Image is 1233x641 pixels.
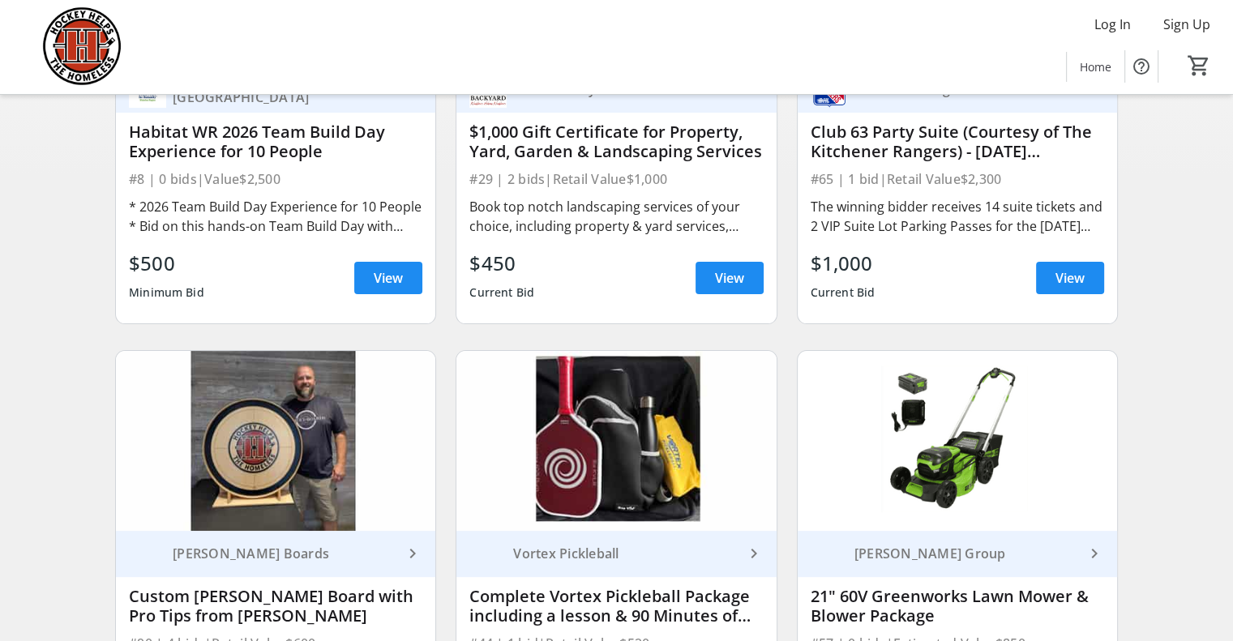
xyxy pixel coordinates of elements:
span: Home [1080,58,1111,75]
button: Log In [1081,11,1144,37]
div: Complete Vortex Pickleball Package including a lesson & 90 Minutes of Court Rental [469,587,763,626]
div: [PERSON_NAME] Boards [166,545,403,562]
div: Minimum Bid [129,278,204,307]
a: View [1036,262,1104,294]
a: Tracey Boards[PERSON_NAME] Boards [116,531,435,577]
div: #65 | 1 bid | Retail Value $2,300 [811,168,1104,190]
img: Tracey Boards [129,535,166,572]
button: Help [1125,50,1158,83]
img: Vortex Pickleball [469,535,507,572]
div: #29 | 2 bids | Retail Value $1,000 [469,168,763,190]
img: 21" 60V Greenworks Lawn Mower & Blower Package [798,351,1117,531]
img: Custom Tracey Crokinole Board with Pro Tips from Jeremy Tracey [116,351,435,531]
a: Home [1067,52,1124,82]
div: Habitat WR 2026 Team Build Day Experience for 10 People [129,122,422,161]
div: [PERSON_NAME] Group [848,545,1085,562]
div: $1,000 [811,249,876,278]
div: Book top notch landscaping services of your choice, including property & yard services, garden se... [469,197,763,236]
img: Hockey Helps the Homeless's Logo [10,6,154,88]
span: View [374,268,403,288]
div: Vortex Pickleball [507,545,743,562]
a: View [354,262,422,294]
div: * 2026 Team Build Day Experience for 10 People * Bid on this hands-on Team Build Day with Habitat... [129,197,422,236]
a: View [696,262,764,294]
img: Complete Vortex Pickleball Package including a lesson & 90 Minutes of Court Rental [456,351,776,531]
div: The winning bidder receives 14 suite tickets and 2 VIP Suite Lot Parking Passes for the [DATE] ga... [811,197,1104,236]
div: Current Bid [469,278,534,307]
img: McIntyre Group [811,535,848,572]
span: Log In [1094,15,1131,34]
div: #8 | 0 bids | Value $2,500 [129,168,422,190]
div: $450 [469,249,534,278]
span: View [715,268,744,288]
div: $1,000 Gift Certificate for Property, Yard, Garden & Landscaping Services [469,122,763,161]
button: Cart [1184,51,1214,80]
div: 21" 60V Greenworks Lawn Mower & Blower Package [811,587,1104,626]
mat-icon: keyboard_arrow_right [744,544,764,563]
div: $500 [129,249,204,278]
button: Sign Up [1150,11,1223,37]
span: Sign Up [1163,15,1210,34]
a: McIntyre Group[PERSON_NAME] Group [798,531,1117,577]
mat-icon: keyboard_arrow_right [1085,544,1104,563]
a: Vortex PickleballVortex Pickleball [456,531,776,577]
mat-icon: keyboard_arrow_right [403,544,422,563]
div: Current Bid [811,278,876,307]
span: View [1055,268,1085,288]
div: Club 63 Party Suite (Courtesy of The Kitchener Rangers) - [DATE] Kitchener Rangers vs Guelph Stor... [811,122,1104,161]
div: Custom [PERSON_NAME] Board with Pro Tips from [PERSON_NAME] [129,587,422,626]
